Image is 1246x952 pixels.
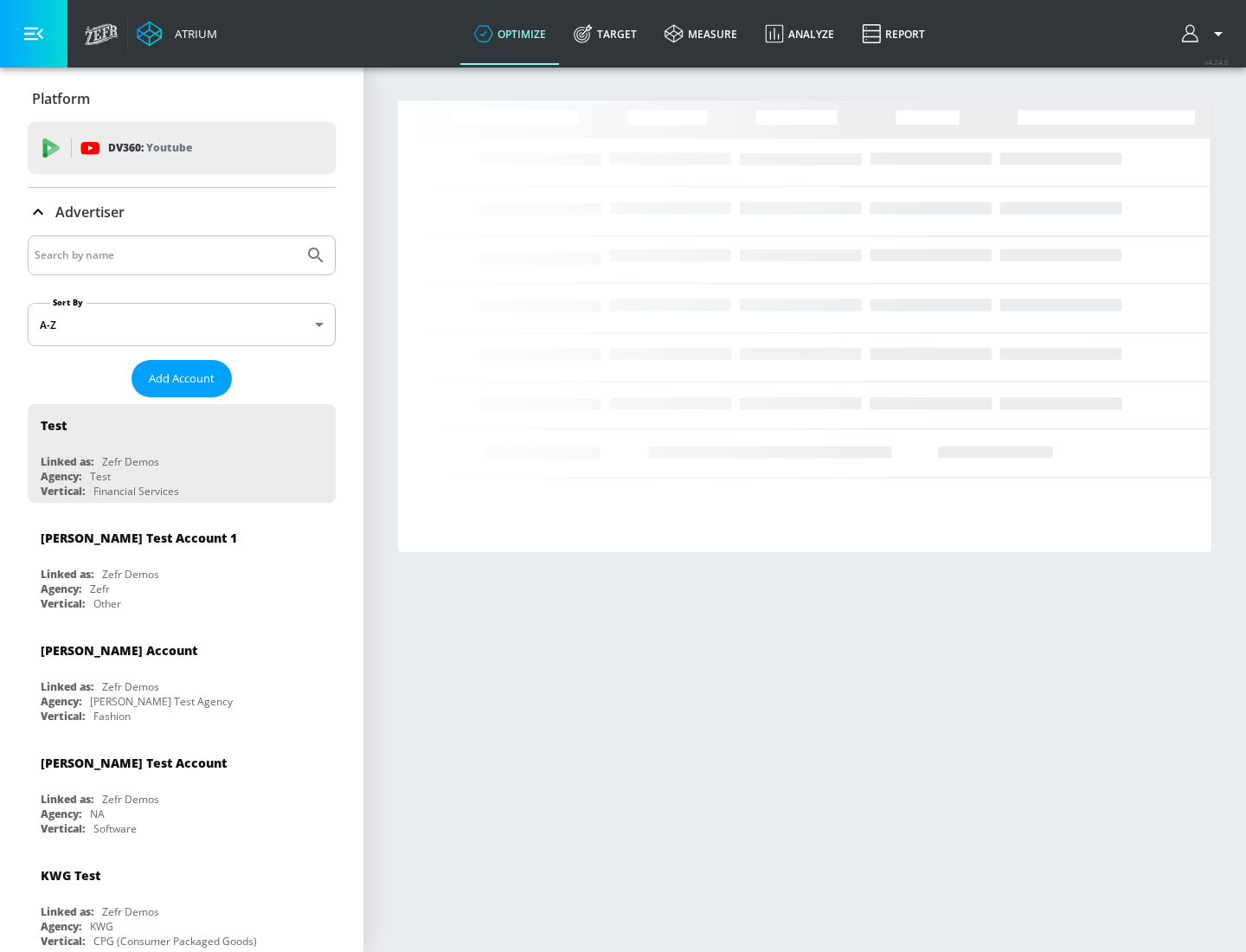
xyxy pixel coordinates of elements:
[41,934,85,949] div: Vertical:
[137,21,217,47] a: Atrium
[1204,57,1229,67] span: v 4.24.0
[751,3,848,65] a: Analyze
[146,138,192,157] p: Youtube
[41,530,237,546] div: [PERSON_NAME] Test Account 1
[93,821,137,836] div: Software
[41,821,85,836] div: Vertical:
[102,679,159,694] div: Zefr Demos
[41,792,93,807] div: Linked as:
[28,629,336,728] div: [PERSON_NAME] AccountLinked as:Zefr DemosAgency:[PERSON_NAME] Test AgencyVertical:Fashion
[560,3,651,65] a: Target
[132,360,232,397] button: Add Account
[41,469,81,484] div: Agency:
[28,74,336,123] div: Platform
[41,904,93,919] div: Linked as:
[35,244,297,267] input: Search by name
[90,919,113,934] div: KWG
[41,807,81,821] div: Agency:
[108,138,192,158] p: DV360:
[28,742,336,840] div: [PERSON_NAME] Test AccountLinked as:Zefr DemosAgency:NAVertical:Software
[90,807,105,821] div: NA
[28,517,336,615] div: [PERSON_NAME] Test Account 1Linked as:Zefr DemosAgency:ZefrVertical:Other
[28,303,336,346] div: A-Z
[28,404,336,503] div: TestLinked as:Zefr DemosAgency:TestVertical:Financial Services
[90,469,111,484] div: Test
[93,484,179,499] div: Financial Services
[848,3,939,65] a: Report
[168,26,217,42] div: Atrium
[90,694,233,709] div: [PERSON_NAME] Test Agency
[41,582,81,596] div: Agency:
[93,934,257,949] div: CPG (Consumer Packaged Goods)
[41,417,67,434] div: Test
[41,919,81,934] div: Agency:
[460,3,560,65] a: optimize
[102,567,159,582] div: Zefr Demos
[651,3,751,65] a: measure
[41,755,227,771] div: [PERSON_NAME] Test Account
[49,297,87,308] label: Sort By
[93,709,131,724] div: Fashion
[41,567,93,582] div: Linked as:
[41,484,85,499] div: Vertical:
[149,369,215,389] span: Add Account
[102,904,159,919] div: Zefr Demos
[28,122,336,174] div: DV360: Youtube
[32,89,90,108] p: Platform
[102,454,159,469] div: Zefr Demos
[102,792,159,807] div: Zefr Demos
[41,596,85,611] div: Vertical:
[41,454,93,469] div: Linked as:
[93,596,121,611] div: Other
[28,188,336,236] div: Advertiser
[41,709,85,724] div: Vertical:
[41,642,197,659] div: [PERSON_NAME] Account
[55,203,125,222] p: Advertiser
[41,694,81,709] div: Agency:
[90,582,110,596] div: Zefr
[41,679,93,694] div: Linked as:
[41,867,100,884] div: KWG Test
